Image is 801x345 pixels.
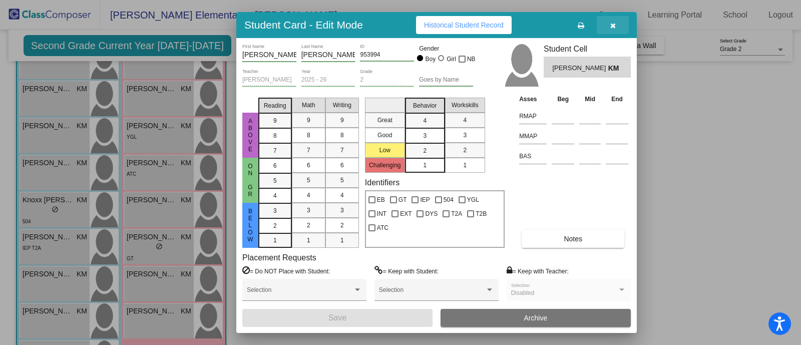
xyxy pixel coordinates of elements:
[451,208,462,220] span: T2A
[519,129,547,144] input: assessment
[340,236,344,245] span: 1
[302,101,315,110] span: Math
[423,146,427,155] span: 2
[467,53,476,65] span: NB
[400,208,412,220] span: EXT
[307,161,310,170] span: 6
[463,146,467,155] span: 2
[444,194,454,206] span: 504
[273,236,277,245] span: 1
[519,149,547,164] input: assessment
[340,146,344,155] span: 7
[377,222,388,234] span: ATC
[463,161,467,170] span: 1
[307,236,310,245] span: 1
[264,101,286,110] span: Reading
[273,176,277,185] span: 5
[424,21,504,29] span: Historical Student Record
[273,146,277,155] span: 7
[273,206,277,215] span: 3
[416,16,512,34] button: Historical Student Record
[441,309,631,327] button: Archive
[340,131,344,140] span: 8
[423,161,427,170] span: 1
[246,118,255,153] span: Above
[307,131,310,140] span: 8
[273,116,277,125] span: 9
[242,309,433,327] button: Save
[511,289,535,296] span: Disabled
[307,191,310,200] span: 4
[374,266,439,276] label: = Keep with Student:
[340,116,344,125] span: 9
[307,146,310,155] span: 7
[519,109,547,124] input: assessment
[244,19,363,31] h3: Student Card - Edit Mode
[419,44,473,53] mat-label: Gender
[577,94,603,105] th: Mid
[328,313,346,322] span: Save
[307,206,310,215] span: 3
[522,230,624,248] button: Notes
[425,208,438,220] span: DYS
[273,221,277,230] span: 2
[420,194,430,206] span: IEP
[340,191,344,200] span: 4
[242,253,316,262] label: Placement Requests
[603,94,631,105] th: End
[398,194,407,206] span: GT
[524,314,548,322] span: Archive
[564,235,582,243] span: Notes
[552,63,608,74] span: [PERSON_NAME]
[377,208,386,220] span: INT
[340,176,344,185] span: 5
[246,208,255,243] span: Below
[476,208,487,220] span: T2B
[307,116,310,125] span: 9
[333,101,351,110] span: Writing
[608,63,622,74] span: KM
[273,161,277,170] span: 6
[242,266,330,276] label: = Do NOT Place with Student:
[544,44,631,54] h3: Student Cell
[377,194,385,206] span: EB
[340,161,344,170] span: 6
[340,206,344,215] span: 3
[463,131,467,140] span: 3
[307,176,310,185] span: 5
[242,77,296,84] input: teacher
[360,52,414,59] input: Enter ID
[365,178,399,187] label: Identifiers
[340,221,344,230] span: 2
[517,94,549,105] th: Asses
[307,221,310,230] span: 2
[463,116,467,125] span: 4
[452,101,479,110] span: Workskills
[467,194,479,206] span: YGL
[413,101,437,110] span: Behavior
[446,55,456,64] div: Girl
[301,77,355,84] input: year
[273,191,277,200] span: 4
[246,163,255,198] span: On Gr
[507,266,569,276] label: = Keep with Teacher:
[419,77,473,84] input: goes by name
[423,131,427,140] span: 3
[425,55,436,64] div: Boy
[273,131,277,140] span: 8
[423,116,427,125] span: 4
[549,94,577,105] th: Beg
[360,77,414,84] input: grade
